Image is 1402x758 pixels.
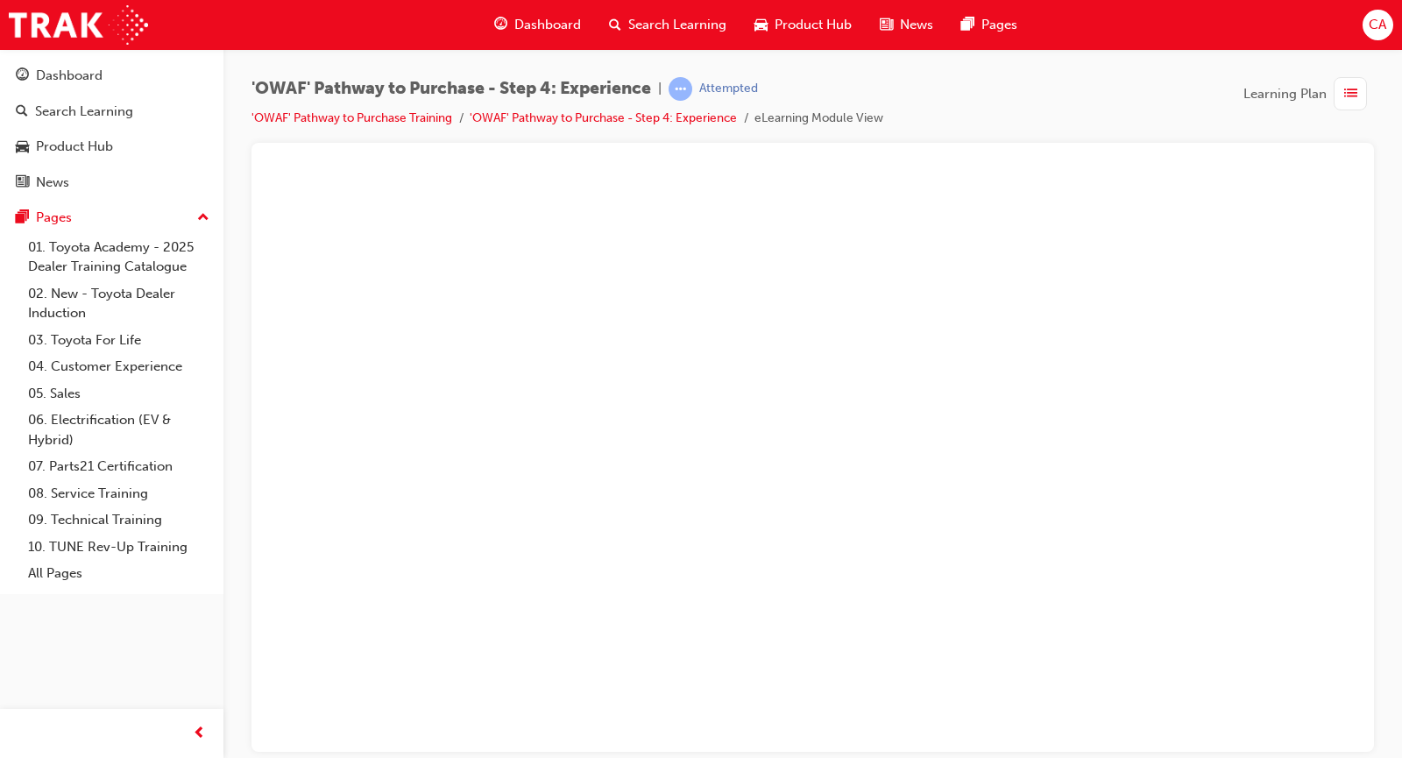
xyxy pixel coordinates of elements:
span: | [658,79,662,99]
button: Learning Plan [1243,77,1374,110]
button: Pages [7,202,216,234]
div: Attempted [699,81,758,97]
span: car-icon [16,139,29,155]
span: News [900,15,933,35]
span: list-icon [1344,83,1357,105]
button: CA [1363,10,1393,40]
span: news-icon [16,175,29,191]
button: DashboardSearch LearningProduct HubNews [7,56,216,202]
span: search-icon [609,14,621,36]
a: 01. Toyota Academy - 2025 Dealer Training Catalogue [21,234,216,280]
a: 'OWAF' Pathway to Purchase Training [251,110,452,125]
div: Search Learning [35,102,133,122]
span: guage-icon [494,14,507,36]
a: 06. Electrification (EV & Hybrid) [21,407,216,453]
a: All Pages [21,560,216,587]
span: 'OWAF' Pathway to Purchase - Step 4: Experience [251,79,651,99]
a: guage-iconDashboard [480,7,595,43]
div: Dashboard [36,66,103,86]
a: News [7,166,216,199]
span: Learning Plan [1243,84,1327,104]
a: 04. Customer Experience [21,353,216,380]
a: pages-iconPages [947,7,1031,43]
a: car-iconProduct Hub [740,7,866,43]
a: 08. Service Training [21,480,216,507]
span: pages-icon [16,210,29,226]
a: search-iconSearch Learning [595,7,740,43]
span: prev-icon [193,723,206,745]
span: news-icon [880,14,893,36]
li: eLearning Module View [754,109,883,129]
div: Pages [36,208,72,228]
a: 10. TUNE Rev-Up Training [21,534,216,561]
a: 'OWAF' Pathway to Purchase - Step 4: Experience [470,110,737,125]
span: Dashboard [514,15,581,35]
span: learningRecordVerb_ATTEMPT-icon [669,77,692,101]
a: 02. New - Toyota Dealer Induction [21,280,216,327]
span: pages-icon [961,14,974,36]
span: Product Hub [775,15,852,35]
span: CA [1369,15,1386,35]
span: up-icon [197,207,209,230]
span: Search Learning [628,15,726,35]
a: Product Hub [7,131,216,163]
a: 07. Parts21 Certification [21,453,216,480]
span: guage-icon [16,68,29,84]
span: Pages [981,15,1017,35]
a: 05. Sales [21,380,216,407]
a: 03. Toyota For Life [21,327,216,354]
a: Search Learning [7,96,216,128]
div: Product Hub [36,137,113,157]
div: News [36,173,69,193]
a: 09. Technical Training [21,507,216,534]
span: search-icon [16,104,28,120]
img: Trak [9,5,148,45]
a: news-iconNews [866,7,947,43]
span: car-icon [754,14,768,36]
a: Dashboard [7,60,216,92]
